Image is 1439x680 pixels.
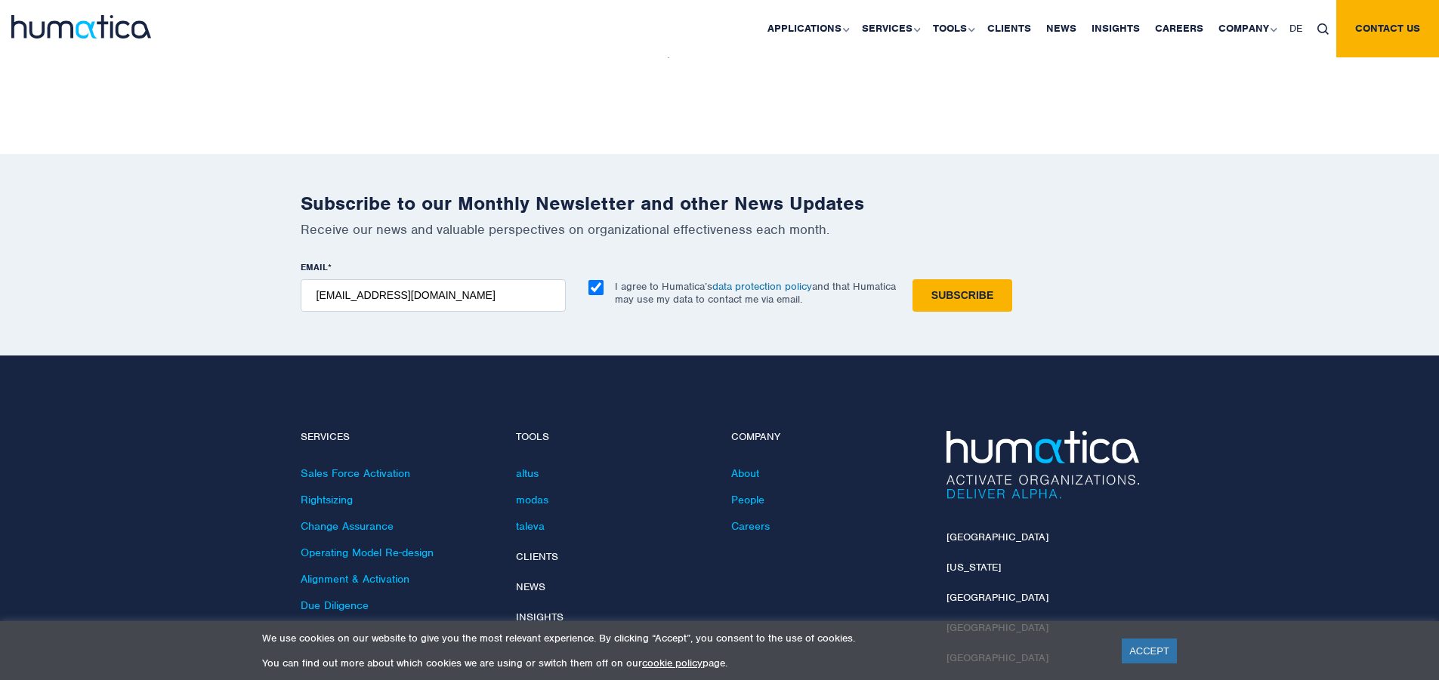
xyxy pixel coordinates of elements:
[615,280,896,306] p: I agree to Humatica’s and that Humatica may use my data to contact me via email.
[301,519,394,533] a: Change Assurance
[301,261,328,273] span: EMAIL
[516,519,545,533] a: taleva
[301,572,409,586] a: Alignment & Activation
[588,280,604,295] input: I agree to Humatica’sdata protection policyand that Humatica may use my data to contact me via em...
[946,531,1048,543] a: [GEOGRAPHIC_DATA]
[301,279,566,312] input: name@company.com
[301,221,1139,238] p: Receive our news and valuable perspectives on organizational effectiveness each month.
[516,493,548,506] a: modas
[516,580,545,593] a: News
[301,466,410,480] a: Sales Force Activation
[262,632,1103,645] p: We use cookies on our website to give you the most relevant experience. By clicking “Accept”, you...
[516,431,709,444] h4: Tools
[731,466,759,480] a: About
[1317,23,1329,35] img: search_icon
[516,466,539,480] a: altus
[301,598,369,612] a: Due Diligence
[946,561,1001,574] a: [US_STATE]
[912,279,1012,312] input: Subscribe
[642,657,703,669] a: cookie policy
[516,611,564,623] a: Insights
[1122,638,1177,663] a: ACCEPT
[946,431,1139,499] img: Humatica
[1289,22,1302,35] span: DE
[731,493,764,506] a: People
[731,431,924,444] h4: Company
[262,657,1103,669] p: You can find out more about which cookies we are using or switch them off on our page.
[731,519,770,533] a: Careers
[11,15,151,38] img: logo
[301,431,493,444] h4: Services
[712,280,812,293] a: data protection policy
[301,493,353,506] a: Rightsizing
[946,591,1048,604] a: [GEOGRAPHIC_DATA]
[301,192,1139,215] h2: Subscribe to our Monthly Newsletter and other News Updates
[301,546,434,559] a: Operating Model Re-design
[516,550,558,563] a: Clients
